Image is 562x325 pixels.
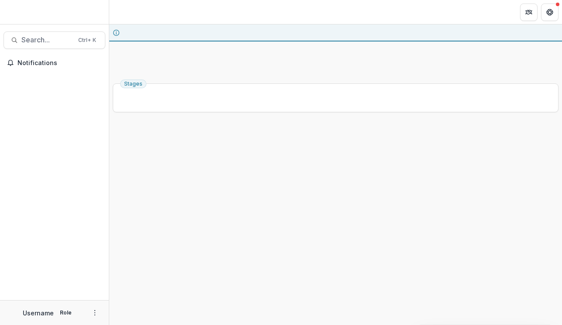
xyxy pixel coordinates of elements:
span: Stages [124,81,142,87]
span: Search... [21,36,73,44]
span: Notifications [17,59,102,67]
button: Search... [3,31,105,49]
button: Partners [520,3,538,21]
button: More [90,308,100,318]
p: Username [23,308,54,318]
button: Notifications [3,56,105,70]
p: Role [57,309,74,317]
div: Ctrl + K [76,35,98,45]
button: Get Help [541,3,559,21]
